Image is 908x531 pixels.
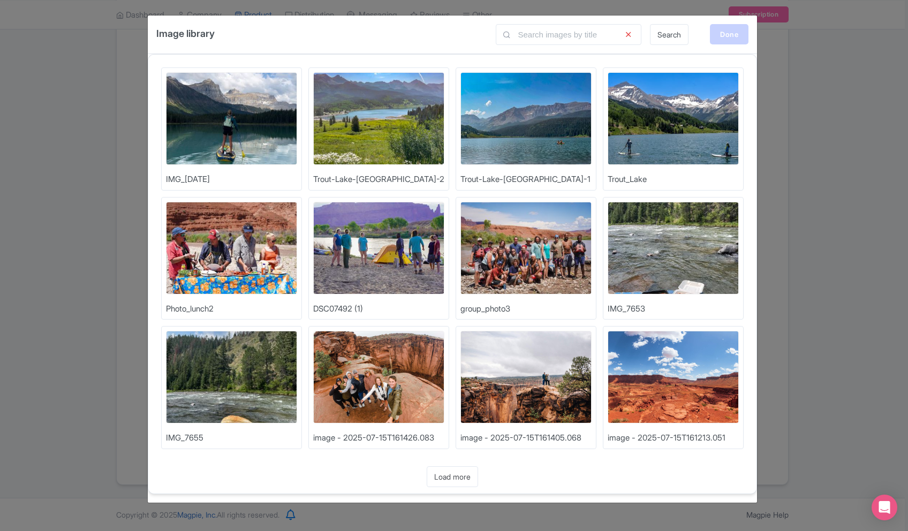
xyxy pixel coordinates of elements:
[313,303,363,315] div: DSC07492 (1)
[166,331,297,423] img: IMG_7655_igdhu5.jpg
[313,72,444,165] img: jkicgb8lfto5rlyjyhwr.jpg
[650,24,688,45] a: Search
[608,303,645,315] div: IMG_7653
[313,432,434,444] div: image - 2025-07-15T161426.083
[460,303,510,315] div: group_photo3
[156,24,215,43] h4: Image library
[710,24,748,44] div: Done
[608,202,739,294] img: IMG_7653_mqem99.jpg
[872,495,897,520] div: Open Intercom Messenger
[460,72,592,165] img: putnyz01r8lfgtxu5gvr.jpg
[313,331,444,423] img: image_-_2025-07-15T161426.083_urbmgq.png
[460,432,581,444] div: image - 2025-07-15T161405.068
[166,202,297,294] img: Photo_lunch2_jkuxh6.jpg
[166,72,297,165] img: smfqu3nbwr1hjluzrnoy.jpg
[496,24,641,45] input: Search images by title
[313,202,444,294] img: DSC07492_1_eu7y2j.jpg
[166,303,214,315] div: Photo_lunch2
[313,173,444,186] div: Trout-Lake-[GEOGRAPHIC_DATA]-2
[608,72,739,165] img: vp3oah2vmpv45fuho3lk.jpg
[608,432,725,444] div: image - 2025-07-15T161213.051
[608,173,647,186] div: Trout_Lake
[166,173,210,186] div: IMG_[DATE]
[608,331,739,423] img: image_-_2025-07-15T161213.051_agucki.png
[427,466,478,487] a: Load more
[460,331,592,423] img: image_-_2025-07-15T161405.068_qni6oa.png
[460,202,592,294] img: group_photo3_wg7rbr.jpg
[166,432,203,444] div: IMG_7655
[460,173,591,186] div: Trout-Lake-[GEOGRAPHIC_DATA]-1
